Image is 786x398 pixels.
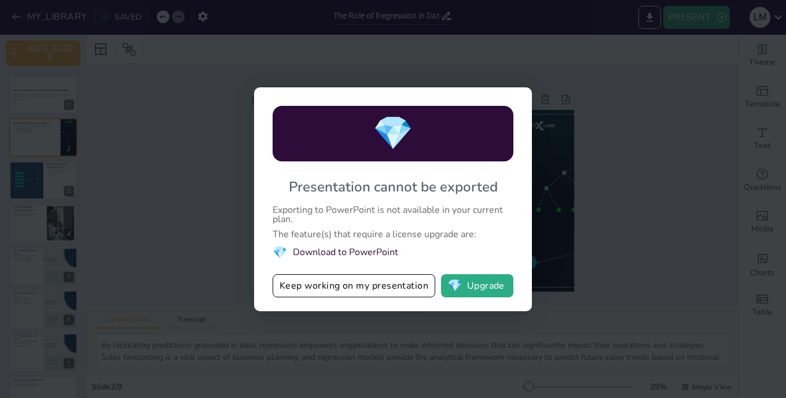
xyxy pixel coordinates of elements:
span: diamond [447,280,462,292]
li: Download to PowerPoint [273,245,513,260]
div: The feature(s) that require a license upgrade are: [273,230,513,239]
span: diamond [273,245,287,260]
div: Presentation cannot be exported [289,178,498,196]
button: Keep working on my presentation [273,274,435,297]
span: diamond [373,111,413,156]
button: diamondUpgrade [441,274,513,297]
div: Exporting to PowerPoint is not available in your current plan. [273,205,513,224]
